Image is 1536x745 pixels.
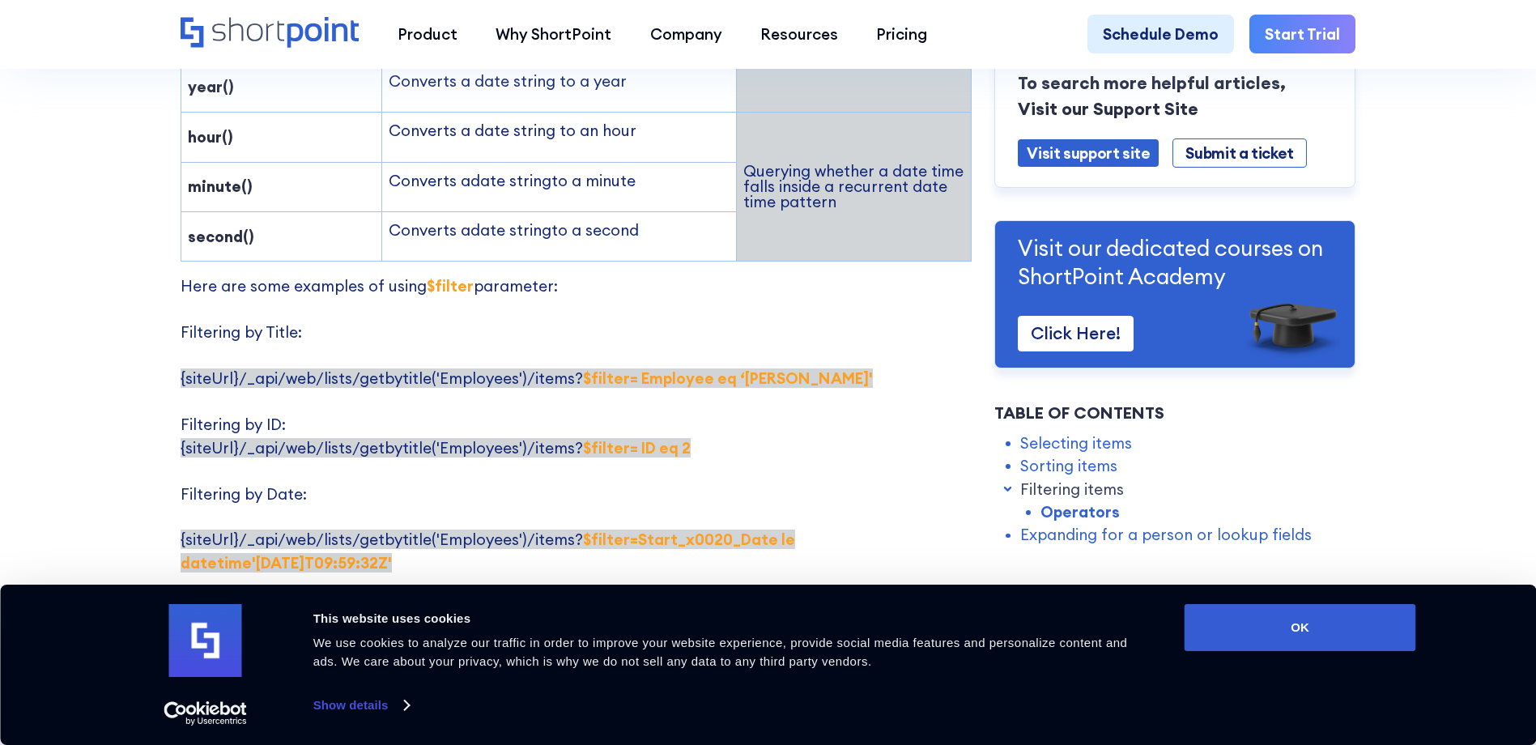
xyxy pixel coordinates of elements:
a: Expanding for a person or lookup fields [1020,524,1312,547]
strong: second() [188,227,254,246]
a: Company [631,15,741,53]
a: Product [378,15,476,53]
a: Pricing [857,15,947,53]
a: Click Here! [1018,317,1134,351]
span: We use cookies to analyze our traffic in order to improve your website experience, provide social... [313,636,1128,668]
span: {siteUrl}/_api/web/lists/getbytitle('Employees')/items? [181,368,873,388]
div: Company [650,23,722,45]
strong: $filter=Start_x0020_Date le datetime'[DATE]T09:59:32Z' [181,530,795,572]
a: Start Trial [1249,15,1355,53]
span: {siteUrl}/_api/web/lists/getbytitle('Employees')/items? [181,438,691,458]
a: Submit a ticket [1172,138,1306,168]
a: Visit support site [1018,139,1159,168]
p: Converts a date string to a year [389,70,730,92]
span: date string [470,171,551,190]
p: Converts a date string to an hour [389,119,730,142]
p: Converts a to a second [389,219,730,241]
a: Sorting items [1020,454,1117,477]
a: Filtering items [1020,478,1124,500]
strong: minute() [188,177,253,196]
a: Why ShortPoint [477,15,631,53]
span: date string [470,220,551,240]
p: Converts a to a minute [389,169,730,192]
div: Resources [760,23,838,45]
strong: year() [188,77,234,96]
div: Chat-Widget [1245,557,1536,745]
a: Resources [741,15,857,53]
a: Home [181,17,360,50]
img: logo [169,604,242,677]
strong: $filter= Employee eq ‘[PERSON_NAME]' [583,368,873,388]
a: Schedule Demo [1087,15,1234,53]
span: {siteUrl}/_api/web/lists/getbytitle('Employees')/items? [181,530,795,572]
strong: $filter= ID eq 2 [583,438,691,458]
div: Why ShortPoint [496,23,611,45]
td: Querying whether a date time falls inside a recurrent date time pattern [737,113,972,262]
a: Selecting items [1020,432,1132,454]
p: Visit our dedicated courses on ShortPoint Academy [1018,235,1332,291]
strong: $filter [427,276,474,296]
a: Usercentrics Cookiebot - opens in a new window [134,701,276,726]
strong: ) [228,127,233,147]
strong: hour( [188,127,228,147]
p: To search more helpful articles, Visit our Support Site [1018,70,1332,122]
div: Table of Contents [994,401,1355,425]
div: Pricing [876,23,927,45]
button: OK [1185,604,1416,651]
iframe: Chat Widget [1245,557,1536,745]
div: Product [398,23,457,45]
div: This website uses cookies [313,609,1148,628]
a: Operators [1040,500,1120,523]
a: Show details [313,693,409,717]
